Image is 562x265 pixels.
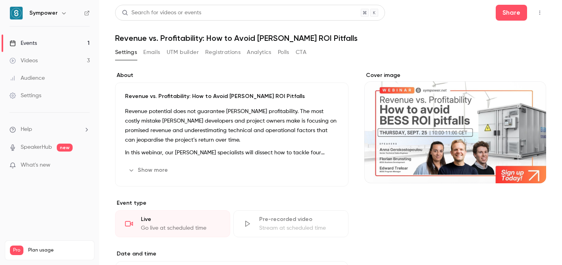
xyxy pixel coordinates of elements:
[364,71,546,183] section: Cover image
[29,9,58,17] h6: Sympower
[10,74,45,82] div: Audience
[21,161,50,169] span: What's new
[496,5,527,21] button: Share
[115,71,348,79] label: About
[10,39,37,47] div: Events
[143,46,160,59] button: Emails
[259,224,339,232] div: Stream at scheduled time
[125,107,339,145] p: Revenue potential does not guarantee [PERSON_NAME] profitability. The most costly mistake [PERSON...
[115,199,348,207] p: Event type
[28,247,89,253] span: Plan usage
[10,246,23,255] span: Pro
[57,144,73,152] span: new
[167,46,199,59] button: UTM builder
[10,125,90,134] li: help-dropdown-opener
[21,143,52,152] a: SpeakerHub
[296,46,306,59] button: CTA
[10,7,23,19] img: Sympower
[278,46,289,59] button: Polls
[21,125,32,134] span: Help
[247,46,271,59] button: Analytics
[141,215,220,223] div: Live
[10,92,41,100] div: Settings
[205,46,241,59] button: Registrations
[141,224,220,232] div: Go live at scheduled time
[115,46,137,59] button: Settings
[122,9,201,17] div: Search for videos or events
[115,250,348,258] label: Date and time
[233,210,348,237] div: Pre-recorded videoStream at scheduled time
[80,162,90,169] iframe: Noticeable Trigger
[115,33,546,43] h1: Revenue vs. Profitability: How to Avoid [PERSON_NAME] ROI Pitfalls
[125,164,173,177] button: Show more
[10,57,38,65] div: Videos
[125,92,339,100] p: Revenue vs. Profitability: How to Avoid [PERSON_NAME] ROI Pitfalls
[364,71,546,79] label: Cover image
[259,215,339,223] div: Pre-recorded video
[125,148,339,157] p: In this webinar, our [PERSON_NAME] specialists will dissect how to tackle four critical risks tha...
[115,210,230,237] div: LiveGo live at scheduled time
